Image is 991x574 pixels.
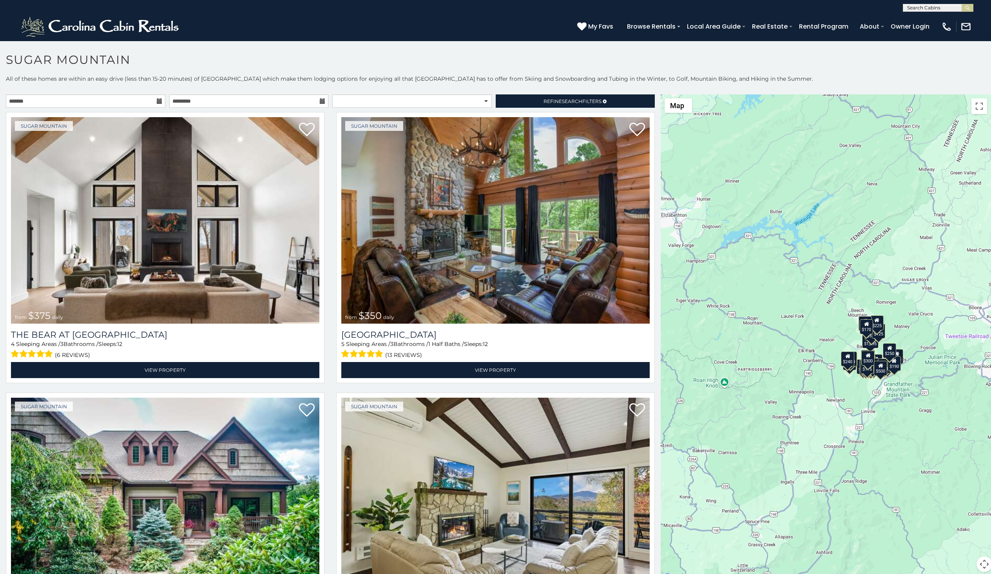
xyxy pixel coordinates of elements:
[865,325,878,340] div: $350
[385,350,422,360] span: (13 reviews)
[15,121,73,131] a: Sugar Mountain
[629,122,645,138] a: Add to favorites
[11,117,319,324] a: from $375 daily
[670,101,684,110] span: Map
[496,94,655,108] a: RefineSearchFilters
[748,20,792,33] a: Real Estate
[665,98,692,113] button: Change map style
[428,340,464,348] span: 1 Half Baths /
[11,362,319,378] a: View Property
[11,330,319,340] h3: The Bear At Sugar Mountain
[858,316,871,331] div: $240
[383,314,394,320] span: daily
[856,20,883,33] a: About
[562,98,582,104] span: Search
[941,21,952,32] img: phone-regular-white.png
[341,340,344,348] span: 5
[60,340,63,348] span: 3
[544,98,601,104] span: Refine Filters
[11,340,14,348] span: 4
[862,350,875,365] div: $265
[345,121,403,131] a: Sugar Mountain
[870,315,883,330] div: $225
[11,340,319,360] div: Sleeping Areas / Bathrooms / Sleeps:
[878,359,891,373] div: $195
[345,402,403,411] a: Sugar Mountain
[841,351,854,366] div: $240
[623,20,679,33] a: Browse Rentals
[864,360,877,375] div: $350
[872,324,885,339] div: $125
[971,98,987,114] button: Toggle fullscreen view
[359,310,382,321] span: $350
[795,20,852,33] a: Rental Program
[341,330,650,340] h3: Grouse Moor Lodge
[887,356,900,371] div: $190
[874,361,887,376] div: $500
[844,352,857,367] div: $225
[629,402,645,419] a: Add to favorites
[588,22,613,31] span: My Favs
[341,330,650,340] a: [GEOGRAPHIC_DATA]
[844,351,857,366] div: $210
[11,117,319,324] img: 1714387646_thumbnail.jpeg
[483,340,488,348] span: 12
[299,122,315,138] a: Add to favorites
[341,340,650,360] div: Sleeping Areas / Bathrooms / Sleeps:
[861,350,874,365] div: $190
[15,314,27,320] span: from
[28,310,51,321] span: $375
[117,340,122,348] span: 12
[52,314,63,320] span: daily
[20,15,182,38] img: White-1-2.png
[341,117,650,324] a: from $350 daily
[55,350,90,360] span: (6 reviews)
[869,354,882,369] div: $200
[890,349,903,364] div: $155
[960,21,971,32] img: mail-regular-white.png
[577,22,615,32] a: My Favs
[341,362,650,378] a: View Property
[299,402,315,419] a: Add to favorites
[683,20,745,33] a: Local Area Guide
[860,319,873,334] div: $170
[861,350,875,365] div: $300
[390,340,393,348] span: 3
[11,330,319,340] a: The Bear At [GEOGRAPHIC_DATA]
[15,402,73,411] a: Sugar Mountain
[341,117,650,324] img: 1714398141_thumbnail.jpeg
[883,343,896,358] div: $250
[887,20,933,33] a: Owner Login
[861,359,874,374] div: $175
[345,314,357,320] span: from
[862,333,879,348] div: $1,095
[859,359,872,374] div: $155
[842,355,856,370] div: $355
